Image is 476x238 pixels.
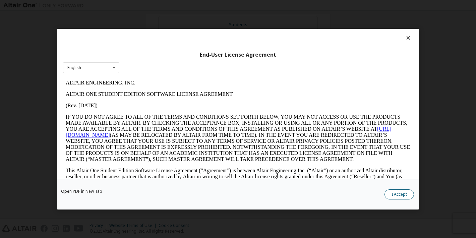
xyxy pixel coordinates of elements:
a: [URL][DOMAIN_NAME] [3,49,329,61]
div: End-User License Agreement [63,51,413,58]
p: ALTAIR ENGINEERING, INC. [3,3,347,9]
p: This Altair One Student Edition Software License Agreement (“Agreement”) is between Altair Engine... [3,91,347,115]
p: ALTAIR ONE STUDENT EDITION SOFTWARE LICENSE AGREEMENT [3,14,347,20]
button: I Accept [384,189,414,199]
div: English [67,66,81,70]
p: IF YOU DO NOT AGREE TO ALL OF THE TERMS AND CONDITIONS SET FORTH BELOW, YOU MAY NOT ACCESS OR USE... [3,37,347,85]
p: (Rev. [DATE]) [3,25,347,32]
a: Open PDF in New Tab [61,189,102,193]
